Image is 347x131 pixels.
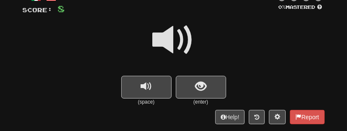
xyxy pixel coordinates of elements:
[58,3,65,14] span: 8
[121,99,172,106] small: (space)
[276,4,325,11] div: Mastered
[176,76,226,99] button: show sentence
[176,99,226,106] small: (enter)
[279,4,286,10] span: 0 %
[23,6,53,13] span: Score:
[290,110,324,124] button: Report
[249,110,265,124] button: Round history (alt+y)
[215,110,245,124] button: Help!
[121,76,172,99] button: replay audio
